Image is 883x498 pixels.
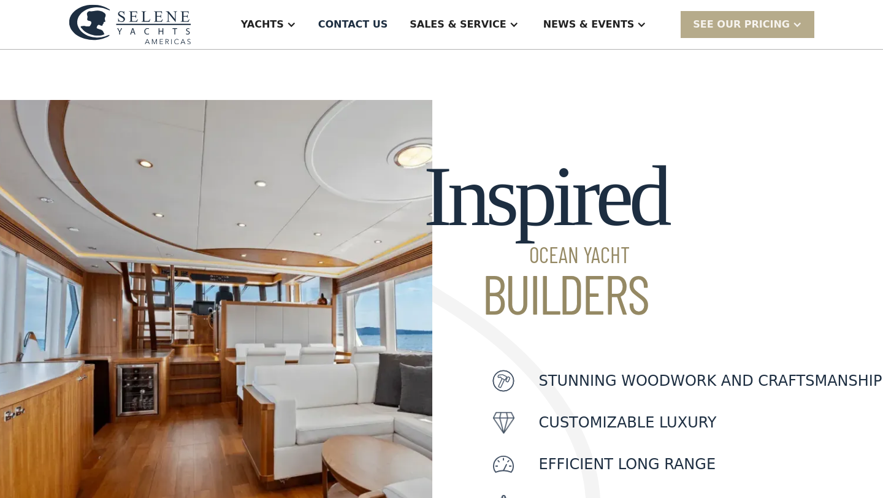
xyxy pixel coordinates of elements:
[693,17,790,32] div: SEE Our Pricing
[318,17,388,32] div: Contact US
[681,11,814,37] div: SEE Our Pricing
[424,149,667,321] h2: Inspired
[424,266,667,321] span: Builders
[424,243,667,266] span: Ocean Yacht
[539,412,717,434] p: customizable luxury
[241,17,284,32] div: Yachts
[69,4,191,44] img: logo
[410,17,506,32] div: Sales & Service
[492,412,514,434] img: icon
[539,453,716,475] p: Efficient Long Range
[543,17,635,32] div: News & EVENTS
[539,370,882,392] p: Stunning woodwork and craftsmanship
